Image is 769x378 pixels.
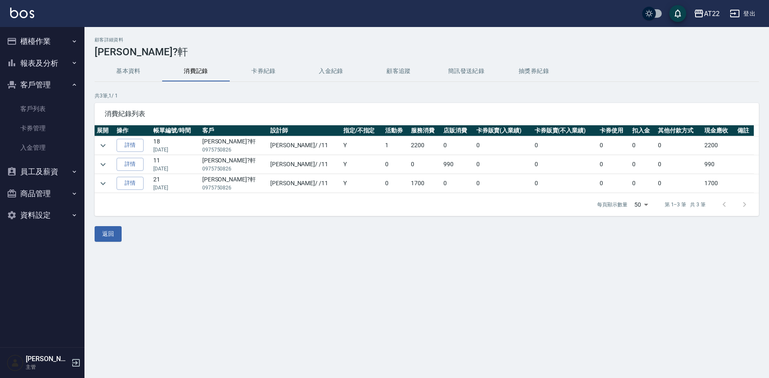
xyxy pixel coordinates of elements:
[702,174,735,193] td: 1700
[10,8,34,18] img: Logo
[383,125,409,136] th: 活動券
[3,204,81,226] button: 資料設定
[97,139,109,152] button: expand row
[500,61,568,81] button: 抽獎券紀錄
[533,155,598,174] td: 0
[97,158,109,171] button: expand row
[268,136,341,155] td: [PERSON_NAME] / /11
[3,119,81,138] a: 卡券管理
[656,136,702,155] td: 0
[95,226,122,242] button: 返回
[3,30,81,52] button: 櫃檯作業
[230,61,297,81] button: 卡券紀錄
[268,155,341,174] td: [PERSON_NAME] / /11
[702,125,735,136] th: 現金應收
[3,52,81,74] button: 報表及分析
[383,136,409,155] td: 1
[702,136,735,155] td: 2200
[365,61,432,81] button: 顧客追蹤
[669,5,686,22] button: save
[409,136,441,155] td: 2200
[151,136,200,155] td: 18
[735,125,754,136] th: 備註
[474,125,533,136] th: 卡券販賣(入業績)
[630,155,656,174] td: 0
[409,125,441,136] th: 服務消費
[533,174,598,193] td: 0
[297,61,365,81] button: 入金紀錄
[153,146,198,154] p: [DATE]
[474,136,533,155] td: 0
[95,46,759,58] h3: [PERSON_NAME]?軒
[202,184,266,192] p: 0975750826
[268,125,341,136] th: 設計師
[341,136,383,155] td: Y
[631,193,651,216] div: 50
[95,37,759,43] h2: 顧客詳細資料
[630,136,656,155] td: 0
[200,125,268,136] th: 客戶
[200,155,268,174] td: [PERSON_NAME]?軒
[117,139,144,152] a: 詳情
[95,61,162,81] button: 基本資料
[151,174,200,193] td: 21
[151,125,200,136] th: 帳單編號/時間
[441,125,474,136] th: 店販消費
[702,155,735,174] td: 990
[726,6,759,22] button: 登出
[95,125,114,136] th: 展開
[3,138,81,157] a: 入金管理
[26,355,69,363] h5: [PERSON_NAME]
[656,174,702,193] td: 0
[341,174,383,193] td: Y
[151,155,200,174] td: 11
[341,125,383,136] th: 指定/不指定
[95,92,759,100] p: 共 3 筆, 1 / 1
[598,136,630,155] td: 0
[598,155,630,174] td: 0
[268,174,341,193] td: [PERSON_NAME] / /11
[474,155,533,174] td: 0
[97,177,109,190] button: expand row
[200,136,268,155] td: [PERSON_NAME]?軒
[114,125,151,136] th: 操作
[597,201,628,208] p: 每頁顯示數量
[598,174,630,193] td: 0
[704,8,720,19] div: AT22
[153,165,198,173] p: [DATE]
[409,174,441,193] td: 1700
[630,125,656,136] th: 扣入金
[656,125,702,136] th: 其他付款方式
[690,5,723,22] button: AT22
[202,165,266,173] p: 0975750826
[7,354,24,371] img: Person
[533,136,598,155] td: 0
[533,125,598,136] th: 卡券販賣(不入業績)
[665,201,706,208] p: 第 1–3 筆 共 3 筆
[117,158,144,171] a: 詳情
[441,136,474,155] td: 0
[117,177,144,190] a: 詳情
[441,155,474,174] td: 990
[630,174,656,193] td: 0
[200,174,268,193] td: [PERSON_NAME]?軒
[474,174,533,193] td: 0
[3,183,81,205] button: 商品管理
[162,61,230,81] button: 消費記錄
[153,184,198,192] p: [DATE]
[202,146,266,154] p: 0975750826
[341,155,383,174] td: Y
[3,74,81,96] button: 客戶管理
[409,155,441,174] td: 0
[432,61,500,81] button: 簡訊發送紀錄
[383,155,409,174] td: 0
[105,110,749,118] span: 消費紀錄列表
[26,363,69,371] p: 主管
[598,125,630,136] th: 卡券使用
[383,174,409,193] td: 0
[656,155,702,174] td: 0
[441,174,474,193] td: 0
[3,99,81,119] a: 客戶列表
[3,161,81,183] button: 員工及薪資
